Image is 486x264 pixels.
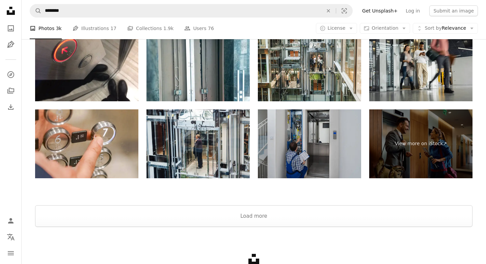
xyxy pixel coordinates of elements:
img: Technician Repairing Elevator [258,109,361,178]
a: Download History [4,100,18,114]
span: 76 [208,25,214,32]
img: Low Section Of Man Standing In Elevator [35,32,138,101]
span: License [328,25,346,31]
button: Load more [35,205,473,227]
button: Orientation [360,23,410,34]
img: Diverse Executives in Glass Elevators at Corporate Tower [258,32,361,101]
a: Illustrations [4,38,18,51]
button: Search Unsplash [30,4,42,17]
a: Explore [4,68,18,81]
a: Home — Unsplash [4,4,18,19]
img: Elevator Technician Performing Scheduled Maintenance. [146,32,250,101]
span: Orientation [372,25,398,31]
a: View more on iStock↗ [369,109,473,178]
a: Illustrations 17 [73,18,116,39]
span: 1.9k [163,25,173,32]
img: Elderly Caucasian Business Executive in Glass Elevator [146,109,250,178]
a: Collections 1.9k [127,18,173,39]
span: Relevance [425,25,466,32]
button: License [316,23,357,34]
img: An index finger presses the seventh floor button in an elevator [35,109,138,178]
button: Visual search [336,4,352,17]
a: Log in / Sign up [4,214,18,228]
button: Clear [321,4,336,17]
form: Find visuals sitewide [30,4,353,18]
button: Language [4,230,18,244]
a: Users 76 [184,18,214,39]
span: Sort by [425,25,441,31]
span: 17 [110,25,116,32]
a: Collections [4,84,18,98]
a: Get Unsplash+ [358,5,402,16]
button: Submit an image [429,5,478,16]
a: Log in [402,5,424,16]
button: Menu [4,246,18,260]
a: Photos [4,22,18,35]
button: Sort byRelevance [413,23,478,34]
img: Young man exiting the elevator using phone [369,32,473,101]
